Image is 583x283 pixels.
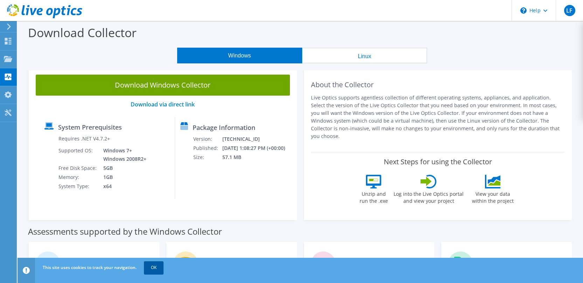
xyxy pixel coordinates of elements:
button: Windows [177,48,302,63]
td: Supported OS: [58,146,98,164]
label: Log into the Live Optics portal and view your project [393,188,464,205]
span: This site uses cookies to track your navigation. [43,264,137,270]
td: System Type: [58,182,98,191]
label: Unzip and run the .exe [358,188,390,205]
label: Assessments supported by the Windows Collector [28,228,222,235]
a: OK [144,261,164,274]
label: Requires .NET V4.7.2+ [58,135,110,142]
td: [DATE] 1:08:27 PM (+00:00) [222,144,294,153]
h2: About the Collector [311,81,565,89]
label: View your data within the project [467,188,518,205]
td: Version: [193,134,222,144]
svg: \n [520,7,527,14]
td: Free Disk Space: [58,164,98,173]
td: 5GB [98,164,148,173]
a: Download Windows Collector [36,75,290,96]
td: Memory: [58,173,98,182]
label: System Prerequisites [58,124,122,131]
td: 57.1 MB [222,153,294,162]
span: LF [564,5,575,16]
label: Next Steps for using the Collector [384,158,492,166]
button: Linux [302,48,427,63]
label: Download Collector [28,25,137,41]
td: 1GB [98,173,148,182]
a: Download via direct link [131,101,195,108]
td: Size: [193,153,222,162]
td: x64 [98,182,148,191]
td: Windows 7+ Windows 2008R2+ [98,146,148,164]
td: [TECHNICAL_ID] [222,134,294,144]
p: Live Optics supports agentless collection of different operating systems, appliances, and applica... [311,94,565,140]
label: Package Information [193,124,255,131]
td: Published: [193,144,222,153]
